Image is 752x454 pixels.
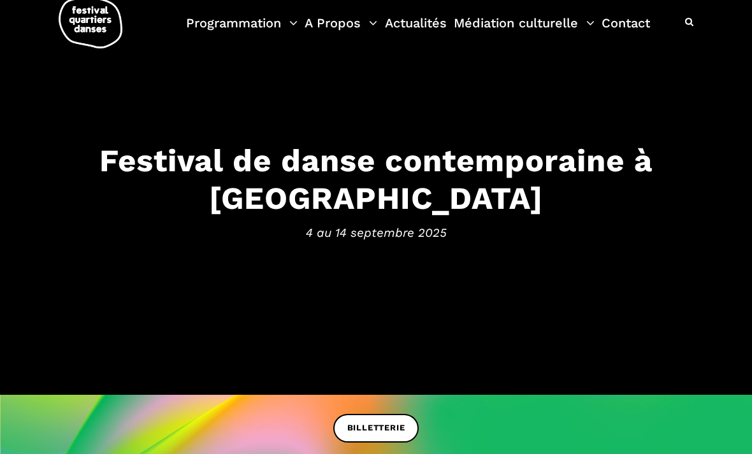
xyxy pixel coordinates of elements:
[385,12,447,34] a: Actualités
[454,12,595,34] a: Médiation culturelle
[333,414,419,443] a: BILLETTERIE
[305,12,377,34] a: A Propos
[186,12,298,34] a: Programmation
[13,223,739,243] span: 4 au 14 septembre 2025
[602,12,650,34] a: Contact
[13,142,739,217] h3: Festival de danse contemporaine à [GEOGRAPHIC_DATA]
[347,422,405,435] span: BILLETTERIE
